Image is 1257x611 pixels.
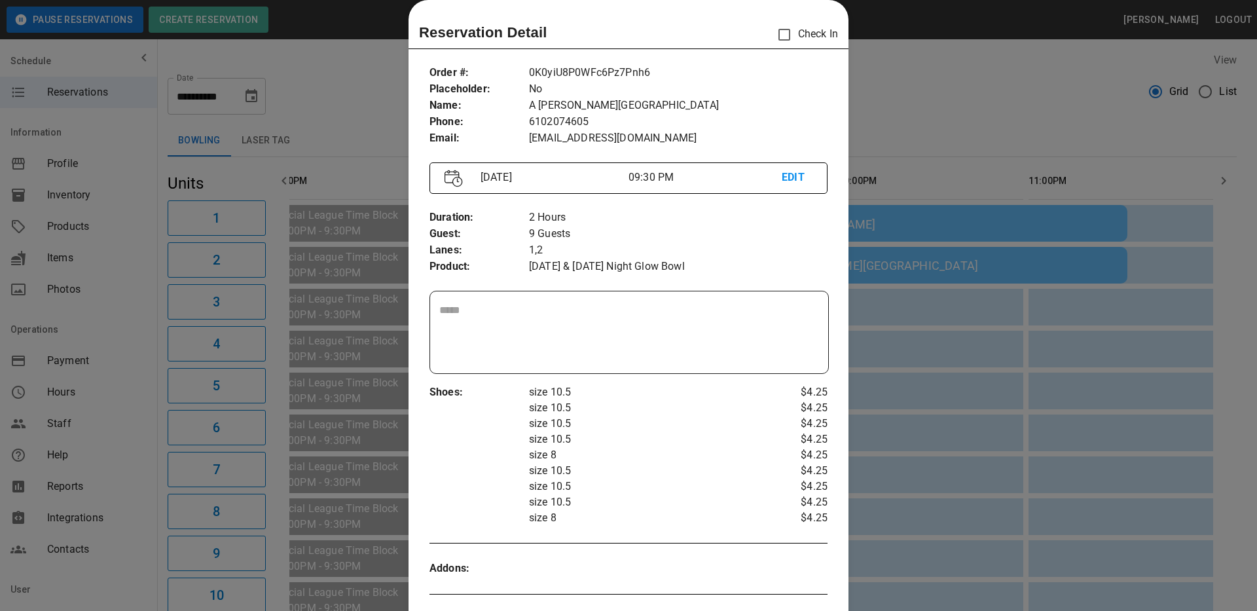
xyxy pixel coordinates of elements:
p: size 10.5 [529,494,761,510]
p: Name : [429,98,529,114]
p: size 10.5 [529,384,761,400]
p: size 8 [529,447,761,463]
p: $4.25 [761,447,828,463]
p: 9 Guests [529,226,828,242]
p: size 10.5 [529,432,761,447]
p: $4.25 [761,463,828,479]
p: No [529,81,828,98]
p: Product : [429,259,529,275]
p: 0K0yiU8P0WFc6Pz7Pnh6 [529,65,828,81]
p: $4.25 [761,510,828,526]
p: size 10.5 [529,463,761,479]
p: size 10.5 [529,416,761,432]
p: Addons : [429,561,529,577]
p: Phone : [429,114,529,130]
p: 09:30 PM [628,170,782,185]
p: A [PERSON_NAME][GEOGRAPHIC_DATA] [529,98,828,114]
p: $4.25 [761,494,828,510]
p: Placeholder : [429,81,529,98]
p: Reservation Detail [419,22,547,43]
p: Check In [771,21,838,48]
p: [DATE] [475,170,628,185]
p: $4.25 [761,400,828,416]
p: $4.25 [761,432,828,447]
p: $4.25 [761,479,828,494]
p: Duration : [429,210,529,226]
p: size 8 [529,510,761,526]
p: EDIT [782,170,812,186]
p: Guest : [429,226,529,242]
p: $4.25 [761,416,828,432]
p: Order # : [429,65,529,81]
p: 2 Hours [529,210,828,226]
p: 6102074605 [529,114,828,130]
img: Vector [445,170,463,187]
p: 1,2 [529,242,828,259]
p: size 10.5 [529,479,761,494]
p: [EMAIL_ADDRESS][DOMAIN_NAME] [529,130,828,147]
p: [DATE] & [DATE] Night Glow Bowl [529,259,828,275]
p: size 10.5 [529,400,761,416]
p: Shoes : [429,384,529,401]
p: $4.25 [761,384,828,400]
p: Lanes : [429,242,529,259]
p: Email : [429,130,529,147]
